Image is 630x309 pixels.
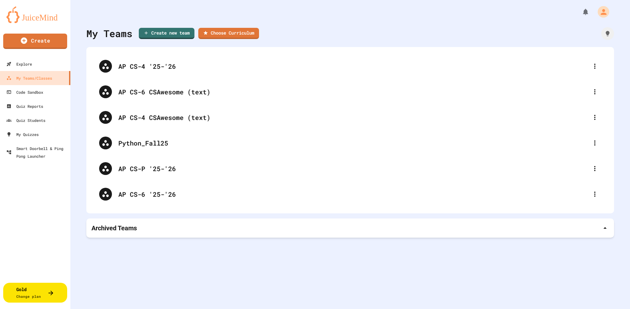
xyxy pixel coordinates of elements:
div: AP CS-4 CSAwesome (text) [93,105,608,130]
div: AP CS-6 CSAwesome (text) [93,79,608,105]
a: Create new team [139,28,194,39]
button: GoldChange plan [3,283,67,303]
iframe: chat widget [603,283,624,303]
div: Quiz Students [6,116,45,124]
div: AP CS-6 CSAwesome (text) [118,87,588,97]
div: AP CS-P '25-'26 [93,156,608,181]
div: AP CS-4 '25-'26 [93,53,608,79]
div: Quiz Reports [6,102,43,110]
div: My Account [591,4,611,19]
div: How it works [601,27,614,40]
p: Archived Teams [91,224,137,233]
div: AP CS-P '25-'26 [118,164,588,173]
div: My Teams [86,26,132,41]
div: Python_Fall25 [93,130,608,156]
div: AP CS-4 CSAwesome (text) [118,113,588,122]
span: Change plan [16,294,41,299]
a: Create [3,34,67,49]
a: Choose Curriculum [198,28,259,39]
img: logo-orange.svg [6,6,64,23]
iframe: chat widget [577,256,624,283]
div: Gold [16,286,41,299]
div: AP CS-4 '25-'26 [118,61,588,71]
div: Smart Doorbell & Ping Pong Launcher [6,145,68,160]
div: My Quizzes [6,131,39,138]
div: Explore [6,60,32,68]
div: AP CS-6 '25-'26 [118,189,588,199]
div: Code Sandbox [6,88,43,96]
div: My Notifications [570,6,591,17]
div: My Teams/Classes [6,74,52,82]
div: Python_Fall25 [118,138,588,148]
div: AP CS-6 '25-'26 [93,181,608,207]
